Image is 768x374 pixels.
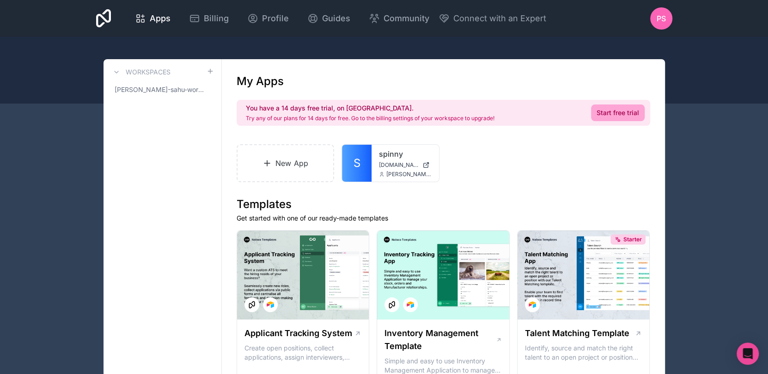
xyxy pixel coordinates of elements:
button: Connect with an Expert [439,12,546,25]
h1: My Apps [237,74,284,89]
a: spinny [379,148,432,159]
span: Starter [623,236,641,243]
h2: You have a 14 days free trial, on [GEOGRAPHIC_DATA]. [246,104,494,113]
p: Identify, source and match the right talent to an open project or position with our Talent Matchi... [525,343,642,362]
a: Community [361,8,437,29]
p: Create open positions, collect applications, assign interviewers, centralise candidate feedback a... [244,343,362,362]
span: [DOMAIN_NAME] [379,161,419,169]
h1: Templates [237,197,650,212]
span: Connect with an Expert [453,12,546,25]
img: Airtable Logo [529,301,536,308]
a: [DOMAIN_NAME] [379,161,432,169]
span: Guides [322,12,350,25]
h1: Talent Matching Template [525,327,629,340]
p: Get started with one of our ready-made templates [237,214,650,223]
span: Profile [262,12,289,25]
span: Community [384,12,429,25]
span: Billing [204,12,229,25]
a: Workspaces [111,67,171,78]
a: [PERSON_NAME]-sahu-workspace [111,81,214,98]
a: Profile [240,8,296,29]
a: Guides [300,8,358,29]
a: Apps [128,8,178,29]
span: [PERSON_NAME][EMAIL_ADDRESS][DOMAIN_NAME] [386,171,432,178]
a: S [342,145,372,182]
span: Apps [150,12,171,25]
a: New App [237,144,335,182]
h1: Inventory Management Template [384,327,495,353]
span: [PERSON_NAME]-sahu-workspace [115,85,207,94]
h1: Applicant Tracking System [244,327,352,340]
span: PS [657,13,666,24]
h3: Workspaces [126,67,171,77]
p: Try any of our plans for 14 days for free. Go to the billing settings of your workspace to upgrade! [246,115,494,122]
span: S [354,156,360,171]
div: Open Intercom Messenger [737,343,759,365]
img: Airtable Logo [407,301,414,308]
a: Billing [182,8,236,29]
img: Airtable Logo [267,301,274,308]
a: Start free trial [591,104,645,121]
